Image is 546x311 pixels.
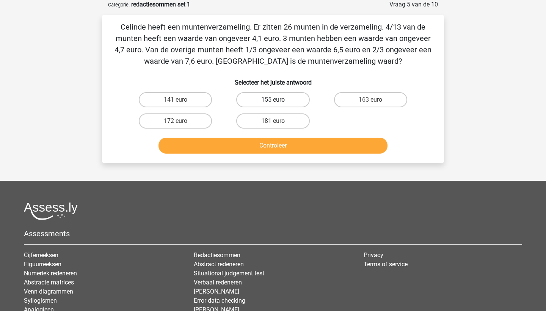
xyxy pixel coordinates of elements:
label: 163 euro [334,92,407,107]
a: Numeriek redeneren [24,270,77,277]
a: Terms of service [364,261,408,268]
button: Controleer [158,138,388,154]
a: Abstract redeneren [194,261,244,268]
strong: redactiesommen set 1 [131,1,190,8]
a: [PERSON_NAME] [194,288,239,295]
a: Situational judgement test [194,270,264,277]
label: 155 euro [236,92,309,107]
label: 172 euro [139,113,212,129]
a: Syllogismen [24,297,57,304]
a: Figuurreeksen [24,261,61,268]
h5: Assessments [24,229,522,238]
p: Celinde heeft een muntenverzameling. Er zitten 26 munten in de verzameling. 4/13 van de munten he... [114,21,432,67]
a: Cijferreeksen [24,251,58,259]
a: Venn diagrammen [24,288,73,295]
small: Categorie: [108,2,130,8]
label: 141 euro [139,92,212,107]
a: Error data checking [194,297,245,304]
a: Privacy [364,251,383,259]
a: Verbaal redeneren [194,279,242,286]
h6: Selecteer het juiste antwoord [114,73,432,86]
a: Abstracte matrices [24,279,74,286]
a: Redactiesommen [194,251,240,259]
img: Assessly logo [24,202,78,220]
label: 181 euro [236,113,309,129]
